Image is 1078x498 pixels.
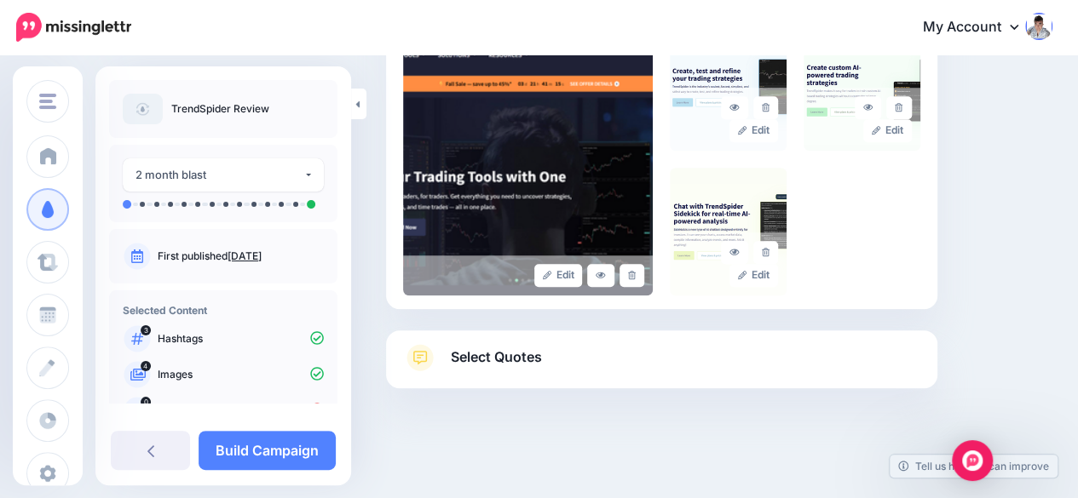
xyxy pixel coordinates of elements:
[534,264,583,287] a: Edit
[141,397,151,407] span: 0
[729,119,778,142] a: Edit
[158,403,324,418] p: Quotes
[906,7,1052,49] a: My Account
[804,23,920,151] img: KV1IWKXOJ65MHHQV4JTBZCC906NSAZTI_large.png
[158,331,324,346] p: Hashtags
[171,100,269,117] p: TrendSpider Review
[670,23,787,151] img: DRW0LDMLN7KVWNZQZOOMJUCPMBSOQP6O_large.png
[141,325,151,335] span: 3
[123,94,163,124] img: article-default-image-icon.png
[670,168,787,295] img: XOPXF906KH6LE87LADMUM63XJVZIVP4E_large.png
[158,249,324,264] p: First published
[16,13,131,42] img: Missinglettr
[403,344,920,388] a: Select Quotes
[123,158,324,192] button: 2 month blast
[952,440,993,481] div: Open Intercom Messenger
[403,23,653,295] img: UJ1SXA1W1KVJCARLUHDRMAXSZ32HR6KH_large.png
[135,165,303,185] div: 2 month blast
[39,94,56,109] img: menu.png
[228,249,262,262] a: [DATE]
[158,367,324,382] p: Images
[729,264,778,287] a: Edit
[890,455,1058,478] a: Tell us how we can improve
[123,304,324,317] h4: Selected Content
[863,119,912,142] a: Edit
[451,346,542,369] span: Select Quotes
[141,361,151,371] span: 4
